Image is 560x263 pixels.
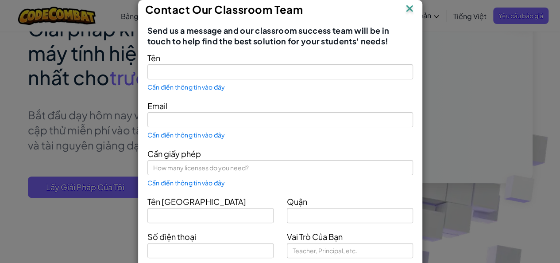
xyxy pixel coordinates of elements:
span: Cần giấy phép [147,149,201,159]
span: Số điện thoại [147,232,196,242]
span: Cần điền thông tin vào đây [147,131,225,138]
span: Contact Our Classroom Team [145,3,303,16]
input: How many licenses do you need? [147,160,413,175]
span: Cần điền thông tin vào đây [147,83,225,90]
img: IconClose.svg [404,3,415,16]
span: Email [147,101,167,111]
span: Vai Trò Của Bạn [287,232,343,242]
span: Send us a message and our classroom success team will be in touch to help find the best solution ... [147,25,413,47]
span: Tên [GEOGRAPHIC_DATA] [147,196,246,207]
span: Tên [147,53,160,63]
span: Quận [287,196,307,207]
span: Cần điền thông tin vào đây [147,179,225,186]
input: Teacher, Principal, etc. [287,243,413,258]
